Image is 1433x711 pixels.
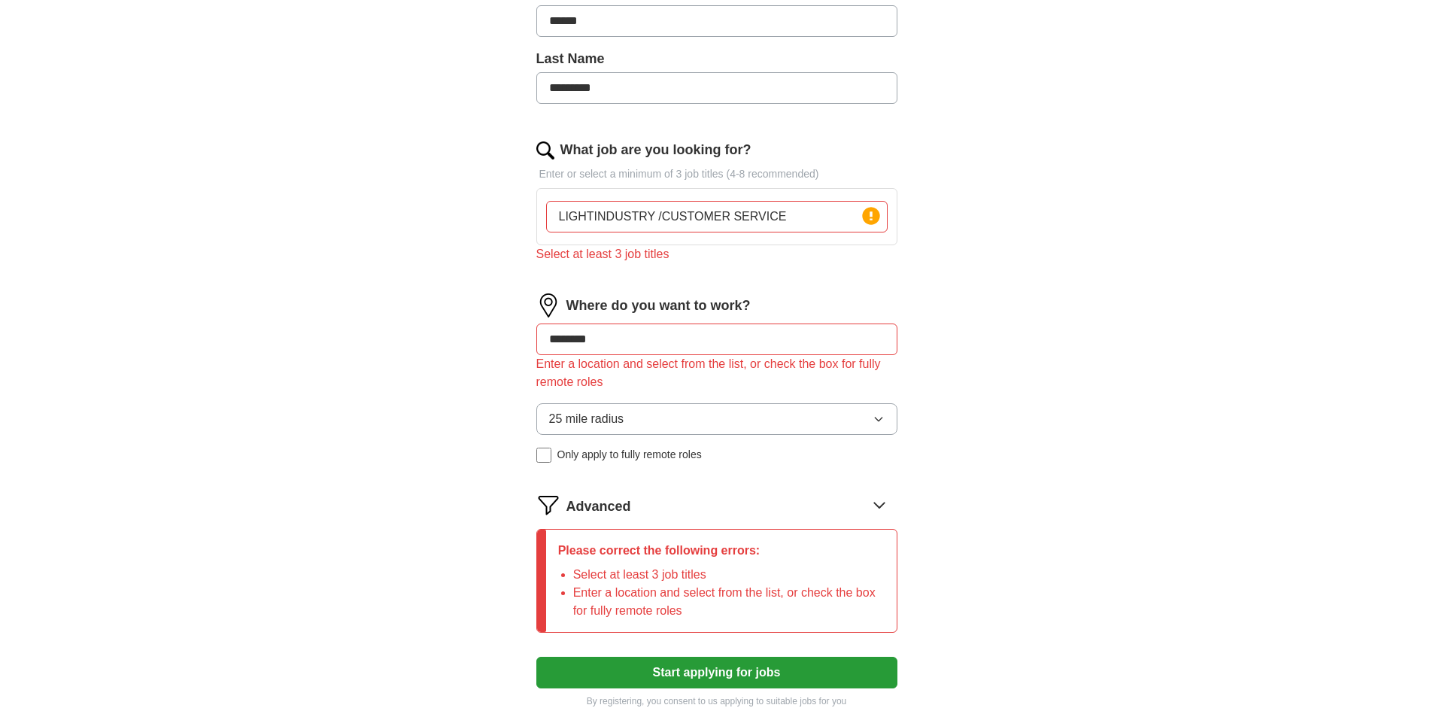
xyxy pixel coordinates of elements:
p: Please correct the following errors: [558,542,885,560]
label: Where do you want to work? [566,296,751,316]
p: By registering, you consent to us applying to suitable jobs for you [536,694,897,708]
div: Enter a location and select from the list, or check the box for fully remote roles [536,355,897,391]
img: filter [536,493,560,517]
label: What job are you looking for? [560,140,751,160]
input: Only apply to fully remote roles [536,448,551,463]
div: Select at least 3 job titles [536,245,897,263]
label: Last Name [536,49,897,69]
input: Type a job title and press enter [546,201,888,232]
span: 25 mile radius [549,410,624,428]
li: Select at least 3 job titles [573,566,885,584]
img: search.png [536,141,554,160]
button: 25 mile radius [536,403,897,435]
img: location.png [536,293,560,318]
span: Advanced [566,497,631,517]
li: Enter a location and select from the list, or check the box for fully remote roles [573,584,885,620]
button: Start applying for jobs [536,657,897,688]
span: Only apply to fully remote roles [557,447,702,463]
p: Enter or select a minimum of 3 job titles (4-8 recommended) [536,166,897,182]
